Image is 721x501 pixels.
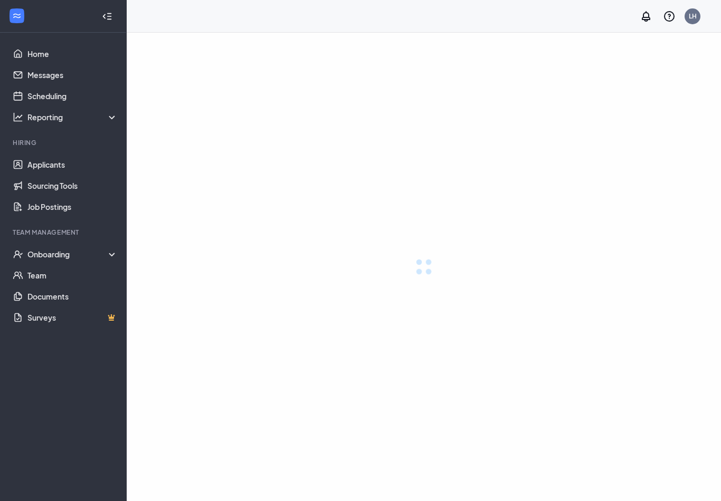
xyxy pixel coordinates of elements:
[27,265,118,286] a: Team
[13,228,116,237] div: Team Management
[640,10,652,23] svg: Notifications
[27,307,118,328] a: SurveysCrown
[27,43,118,64] a: Home
[13,249,23,259] svg: UserCheck
[27,249,118,259] div: Onboarding
[102,11,112,22] svg: Collapse
[27,286,118,307] a: Documents
[27,112,118,122] div: Reporting
[13,112,23,122] svg: Analysis
[27,175,118,196] a: Sourcing Tools
[27,85,118,107] a: Scheduling
[27,64,118,85] a: Messages
[12,11,22,21] svg: WorkstreamLogo
[663,10,676,23] svg: QuestionInfo
[27,154,118,175] a: Applicants
[27,196,118,217] a: Job Postings
[13,138,116,147] div: Hiring
[689,12,697,21] div: LH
